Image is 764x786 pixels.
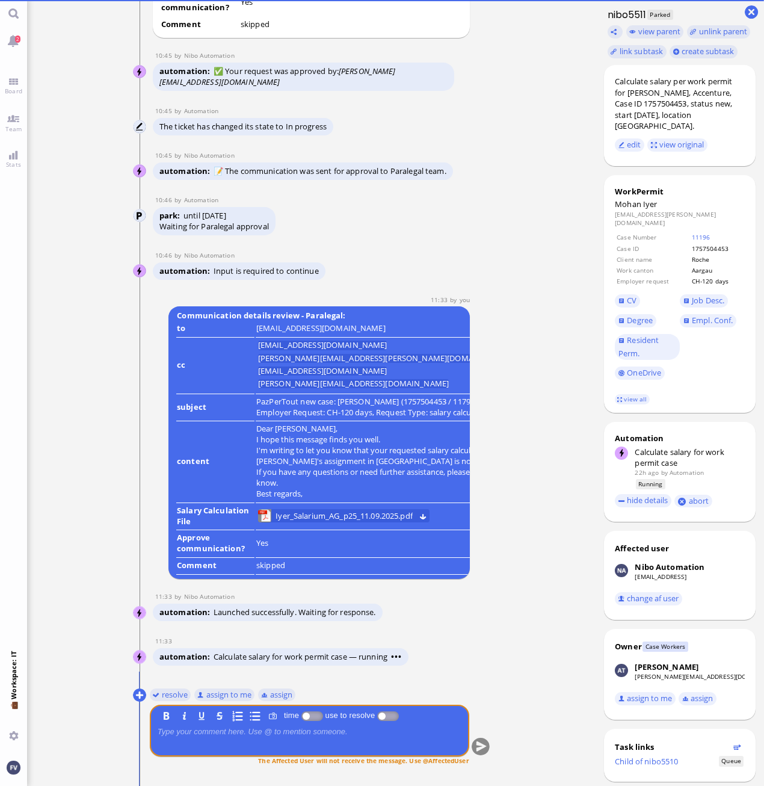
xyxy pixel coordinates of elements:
[691,265,744,275] td: Aargau
[733,743,741,751] button: Show flow diagram
[256,434,513,466] p: I hope this message finds you well. I'm writing to let you know that your requested salary calcul...
[398,651,402,662] span: •
[159,265,214,276] span: automation
[256,488,513,499] p: Best regards,
[134,265,147,278] img: Nibo Automation
[174,107,184,115] span: by
[159,66,396,87] i: [PERSON_NAME][EMAIL_ADDRESS][DOMAIN_NAME]
[719,756,744,766] span: Status
[256,323,386,333] runbook-parameter-view: [EMAIL_ADDRESS][DOMAIN_NAME]
[616,265,689,275] td: Work canton
[256,537,268,548] span: Yes
[258,341,387,350] li: [EMAIL_ADDRESS][DOMAIN_NAME]
[615,664,628,677] img: Anusha Thakur
[134,209,147,223] img: Automation
[159,651,214,662] span: automation
[256,396,492,418] runbook-parameter-view: PazPerTout new case: [PERSON_NAME] (1757504453 / 11799601), Employer Request: CH-120 days, Reques...
[149,688,191,701] button: resolve
[391,651,395,662] span: •
[647,10,673,20] span: Parked
[615,314,656,327] a: Degree
[258,756,469,764] span: The Affected User will not receive the message. Use @AffectedUser
[7,761,20,774] img: You
[615,592,682,605] button: change af user
[691,255,744,264] td: Roche
[661,468,668,477] span: by
[15,36,20,43] span: 2
[214,166,446,176] span: 📝 The communication was sent for approval to Paralegal team.
[635,562,704,572] div: Nibo Automation
[183,210,200,221] span: until
[460,296,470,304] span: femia.vas@bluelakelegal.com
[615,294,640,308] a: CV
[177,709,191,722] button: I
[615,741,730,752] div: Task links
[256,423,513,434] p: Dear [PERSON_NAME],
[176,322,254,338] td: to
[202,210,226,221] span: [DATE]
[615,641,642,652] div: Owner
[395,651,398,662] span: •
[159,66,214,76] span: automation
[620,46,664,57] span: link subtask
[615,756,678,767] a: Child of nibo5510
[176,422,254,503] td: content
[615,199,641,209] span: Mohan
[635,572,686,581] a: [EMAIL_ADDRESS]
[636,479,665,489] span: Running
[174,196,184,204] span: by
[608,45,667,58] task-group-action-menu: link subtask
[615,692,676,705] button: assign to me
[2,125,25,133] span: Team
[258,354,511,364] li: [PERSON_NAME][EMAIL_ADDRESS][PERSON_NAME][DOMAIN_NAME]
[155,107,174,115] span: 10:45
[274,509,415,522] a: View Iyer_Salarium_AG_p25_11.09.2025.pdf
[174,592,184,601] span: by
[692,233,710,241] a: 11196
[615,76,745,132] div: Calculate salary per work permit for [PERSON_NAME], Accenture, Case ID 1757504453, status new, st...
[615,543,669,554] div: Affected user
[626,25,684,39] button: view parent
[627,295,636,306] span: CV
[670,45,738,58] button: create subtask
[214,651,402,662] span: Calculate salary for work permit case — running
[159,210,183,221] span: park
[184,51,235,60] span: automation@nibo.ai
[159,607,214,617] span: automation
[615,334,680,360] a: Resident Perm.
[159,709,173,722] button: B
[184,251,235,259] span: automation@nibo.ai
[691,244,744,253] td: 1757504453
[615,367,665,380] a: OneDrive
[159,121,327,132] span: The ticket has changed its state to In progress
[679,692,716,705] button: assign
[9,699,18,726] span: 💼 Workspace: IT
[155,637,174,645] span: 11:33
[195,709,208,722] button: U
[692,295,724,306] span: Job Desc.
[615,564,628,577] img: Nibo Automation
[161,18,239,34] td: Comment
[194,688,254,701] button: assign to me
[282,711,301,720] label: time
[155,592,174,601] span: 11:33
[176,531,254,558] td: Approve communication?
[184,151,235,159] span: automation@nibo.ai
[256,560,285,571] span: skipped
[155,251,174,259] span: 10:46
[692,315,733,326] span: Empl. Conf.
[615,210,745,227] dd: [EMAIL_ADDRESS][PERSON_NAME][DOMAIN_NAME]
[241,19,270,29] span: skipped
[174,251,184,259] span: by
[635,661,698,672] div: [PERSON_NAME]
[670,468,704,477] span: automation@bluelakelegal.com
[276,509,413,522] span: Iyer_Salarium_AG_p25_11.09.2025.pdf
[431,296,450,304] span: 11:33
[174,151,184,159] span: by
[680,294,728,308] a: Job Desc.
[184,592,235,601] span: automation@nibo.ai
[155,51,174,60] span: 10:45
[258,379,449,389] li: [PERSON_NAME][EMAIL_ADDRESS][DOMAIN_NAME]
[322,711,377,720] label: use to resolve
[214,265,319,276] span: Input is required to continue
